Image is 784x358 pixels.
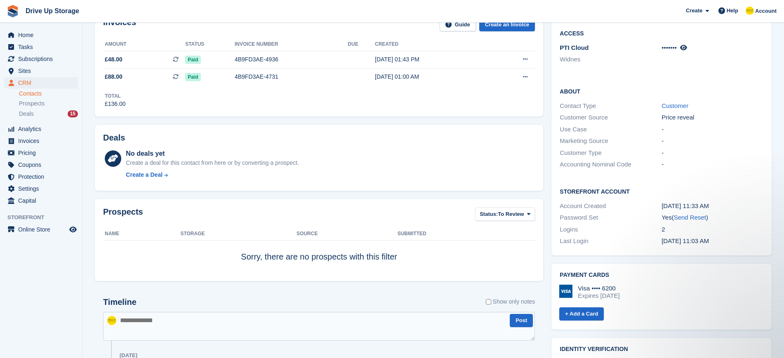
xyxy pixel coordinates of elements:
[746,7,754,15] img: Crispin Vitoria
[560,125,662,134] div: Use Case
[560,44,589,51] span: PTI Cloud
[235,55,348,64] div: 4B9FD3AE-4936
[672,214,708,221] span: ( )
[4,147,78,159] a: menu
[560,187,763,195] h2: Storefront Account
[235,73,348,81] div: 4B9FD3AE-4731
[126,149,299,159] div: No deals yet
[4,135,78,147] a: menu
[103,133,125,143] h2: Deals
[348,38,375,51] th: Due
[18,171,68,183] span: Protection
[107,316,116,325] img: Crispin Vitoria
[18,135,68,147] span: Invoices
[4,29,78,41] a: menu
[560,87,763,95] h2: About
[103,207,143,222] h2: Prospects
[375,73,490,81] div: [DATE] 01:00 AM
[662,225,763,234] div: 2
[578,292,619,300] div: Expires [DATE]
[19,100,45,108] span: Prospects
[755,7,777,15] span: Account
[18,53,68,65] span: Subscriptions
[18,29,68,41] span: Home
[559,285,572,298] img: Visa Logo
[4,123,78,135] a: menu
[105,73,122,81] span: £88.00
[486,297,535,306] label: Show only notes
[185,73,200,81] span: Paid
[19,90,78,98] a: Contacts
[686,7,702,15] span: Create
[560,101,662,111] div: Contact Type
[486,297,491,306] input: Show only notes
[560,225,662,234] div: Logins
[560,136,662,146] div: Marketing Source
[235,38,348,51] th: Invoice number
[375,55,490,64] div: [DATE] 01:43 PM
[674,214,706,221] a: Send Reset
[126,159,299,167] div: Create a deal for this contact from here or by converting a prospect.
[498,210,524,218] span: To Review
[662,148,763,158] div: -
[440,18,476,31] a: Guide
[4,195,78,206] a: menu
[662,136,763,146] div: -
[560,29,763,37] h2: Access
[19,110,34,118] span: Deals
[103,18,136,31] h2: Invoices
[185,38,235,51] th: Status
[560,148,662,158] div: Customer Type
[18,123,68,135] span: Analytics
[68,225,78,234] a: Preview store
[103,38,185,51] th: Amount
[662,125,763,134] div: -
[180,227,297,241] th: Storage
[662,201,763,211] div: [DATE] 11:33 AM
[4,53,78,65] a: menu
[7,5,19,17] img: stora-icon-8386f47178a22dfd0bd8f6a31ec36ba5ce8667c1dd55bd0f319d3a0aa187defe.svg
[18,159,68,171] span: Coupons
[560,55,662,64] li: Widnes
[510,314,533,328] button: Post
[398,227,535,241] th: Submitted
[22,4,82,18] a: Drive Up Storage
[560,113,662,122] div: Customer Source
[18,224,68,235] span: Online Store
[560,272,763,278] h2: Payment cards
[18,65,68,77] span: Sites
[727,7,738,15] span: Help
[18,77,68,89] span: CRM
[105,100,126,108] div: £136.00
[68,110,78,117] div: 15
[18,147,68,159] span: Pricing
[297,227,398,241] th: Source
[7,213,82,222] span: Storefront
[560,160,662,169] div: Accounting Nominal Code
[4,171,78,183] a: menu
[18,183,68,194] span: Settings
[4,183,78,194] a: menu
[4,41,78,53] a: menu
[126,171,299,179] a: Create a Deal
[560,346,763,353] h2: Identity verification
[4,77,78,89] a: menu
[18,41,68,53] span: Tasks
[105,55,122,64] span: £48.00
[578,285,619,292] div: Visa •••• 6200
[662,160,763,169] div: -
[560,236,662,246] div: Last Login
[4,224,78,235] a: menu
[559,307,604,321] a: + Add a Card
[662,213,763,222] div: Yes
[4,65,78,77] a: menu
[103,297,137,307] h2: Timeline
[18,195,68,206] span: Capital
[560,201,662,211] div: Account Created
[560,213,662,222] div: Password Set
[126,171,162,179] div: Create a Deal
[479,18,535,31] a: Create an Invoice
[105,92,126,100] div: Total
[662,44,677,51] span: •••••••
[375,38,490,51] th: Created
